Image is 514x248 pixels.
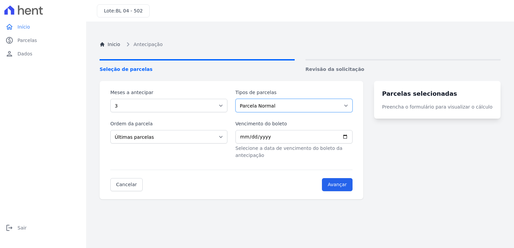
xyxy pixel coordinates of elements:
[5,23,13,31] i: home
[17,224,27,231] span: Sair
[5,224,13,232] i: logout
[5,36,13,44] i: paid
[235,120,353,127] label: Vencimento do boleto
[100,40,501,48] nav: Breadcrumb
[382,89,492,98] h3: Parcelas selecionadas
[17,37,37,44] span: Parcelas
[3,20,83,34] a: homeInício
[110,178,143,191] a: Cancelar
[104,7,143,14] h3: Lote:
[134,41,162,48] span: Antecipação
[3,34,83,47] a: paidParcelas
[100,66,295,73] span: Seleção de parcelas
[116,8,143,13] span: BL 04 - 502
[100,59,501,73] nav: Progress
[322,178,353,191] input: Avançar
[110,120,227,127] label: Ordem da parcela
[235,89,353,96] label: Tipos de parcelas
[382,104,492,111] p: Preencha o formulário para visualizar o cálculo
[17,50,32,57] span: Dados
[3,47,83,60] a: personDados
[17,24,30,30] span: Início
[110,89,227,96] label: Meses a antecipar
[100,41,120,48] a: Inicio
[5,50,13,58] i: person
[3,221,83,235] a: logoutSair
[305,66,501,73] span: Revisão da solicitação
[235,145,353,159] p: Selecione a data de vencimento do boleto da antecipação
